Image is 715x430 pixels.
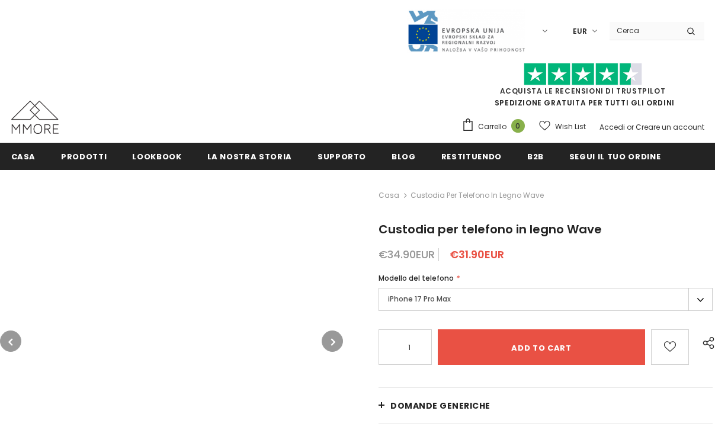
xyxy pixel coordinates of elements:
a: B2B [527,143,544,169]
span: Blog [392,151,416,162]
a: Creare un account [636,122,704,132]
span: or [627,122,634,132]
img: Javni Razpis [407,9,525,53]
span: Modello del telefono [379,273,454,283]
span: Custodia per telefono in legno Wave [379,221,602,238]
a: Acquista le recensioni di TrustPilot [500,86,666,96]
a: Lookbook [132,143,181,169]
span: SPEDIZIONE GRATUITA PER TUTTI GLI ORDINI [461,68,704,108]
a: Casa [11,143,36,169]
span: €31.90EUR [450,247,504,262]
span: €34.90EUR [379,247,435,262]
span: Segui il tuo ordine [569,151,661,162]
a: Restituendo [441,143,502,169]
span: 0 [511,119,525,133]
input: Add to cart [438,329,645,365]
a: Casa [379,188,399,203]
a: La nostra storia [207,143,292,169]
span: Wish List [555,121,586,133]
a: Javni Razpis [407,25,525,36]
a: Carrello 0 [461,118,531,136]
a: Prodotti [61,143,107,169]
a: Segui il tuo ordine [569,143,661,169]
a: supporto [318,143,366,169]
span: B2B [527,151,544,162]
span: Domande generiche [390,400,490,412]
span: Custodia per telefono in legno Wave [411,188,544,203]
a: Domande generiche [379,388,713,423]
span: EUR [573,25,587,37]
span: La nostra storia [207,151,292,162]
span: Lookbook [132,151,181,162]
span: Casa [11,151,36,162]
img: Casi MMORE [11,101,59,134]
span: Restituendo [441,151,502,162]
a: Blog [392,143,416,169]
a: Wish List [539,116,586,137]
label: iPhone 17 Pro Max [379,288,713,311]
a: Accedi [599,122,625,132]
span: supporto [318,151,366,162]
img: Fidati di Pilot Stars [524,63,642,86]
span: Carrello [478,121,506,133]
span: Prodotti [61,151,107,162]
input: Search Site [610,22,678,39]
